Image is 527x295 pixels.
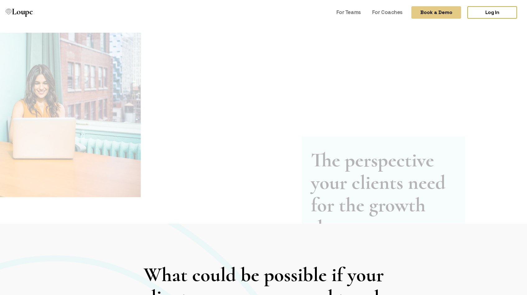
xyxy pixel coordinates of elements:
a: For Teams [334,6,363,18]
img: Coaches Promo [62,33,328,197]
a: Loupe [4,6,35,19]
img: Loupe Logo [6,9,12,15]
h1: The perspective your clients need for the growth they want [311,66,451,156]
a: For Coaches [370,6,405,18]
a: Log In [467,6,517,19]
button: Book a Demo [411,6,461,19]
